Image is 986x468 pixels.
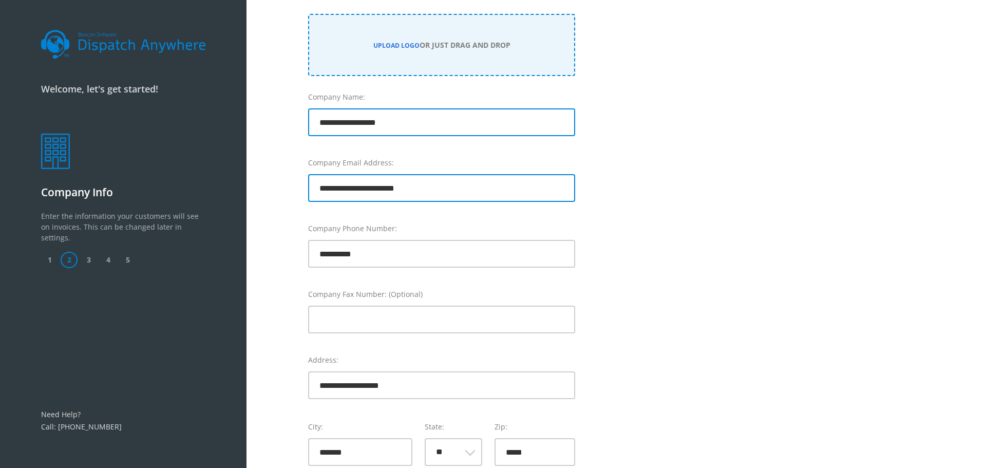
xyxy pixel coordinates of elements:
[308,157,575,168] label: Company Email Address:
[41,211,205,252] p: Enter the information your customers will see on invoices. This can be changed later in settings.
[41,422,122,432] a: Call: [PHONE_NUMBER]
[495,421,575,432] label: Zip:
[119,252,136,268] span: 5
[41,134,70,169] img: company.png
[308,289,575,299] label: Company Fax Number: (Optional)
[308,354,575,365] label: Address:
[308,91,575,102] label: Company Name:
[425,421,482,432] label: State:
[80,252,97,268] span: 3
[41,252,58,268] span: 1
[308,421,412,432] label: City:
[61,252,78,268] span: 2
[319,40,564,50] div: OR JUST DRAG AND DROP
[41,82,205,96] p: Welcome, let's get started!
[41,184,205,201] p: Company Info
[373,41,420,50] a: UPLOAD LOGO
[41,409,81,419] a: Need Help?
[41,30,205,59] img: dalogo.svg
[100,252,117,268] span: 4
[308,223,575,234] label: Company Phone Number:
